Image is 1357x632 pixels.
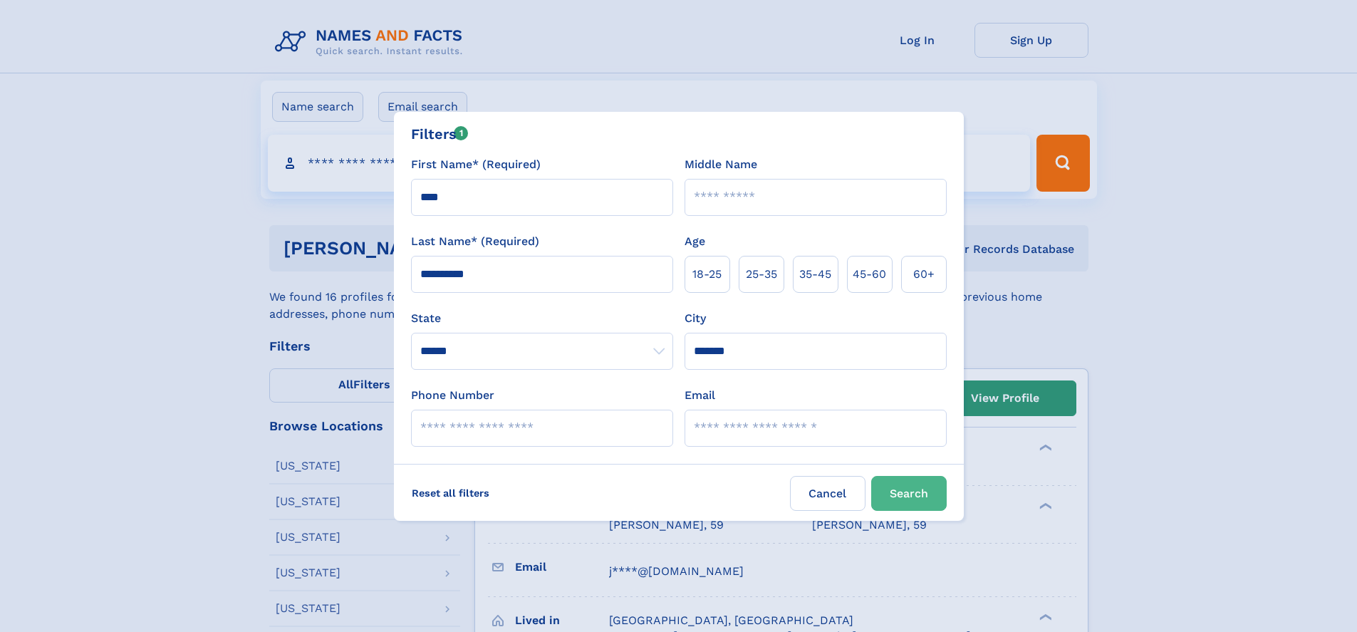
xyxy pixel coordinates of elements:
[692,266,722,283] span: 18‑25
[685,310,706,327] label: City
[411,387,494,404] label: Phone Number
[411,156,541,173] label: First Name* (Required)
[790,476,865,511] label: Cancel
[685,156,757,173] label: Middle Name
[853,266,886,283] span: 45‑60
[685,387,715,404] label: Email
[685,233,705,250] label: Age
[402,476,499,510] label: Reset all filters
[799,266,831,283] span: 35‑45
[411,310,673,327] label: State
[871,476,947,511] button: Search
[411,233,539,250] label: Last Name* (Required)
[411,123,469,145] div: Filters
[913,266,935,283] span: 60+
[746,266,777,283] span: 25‑35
